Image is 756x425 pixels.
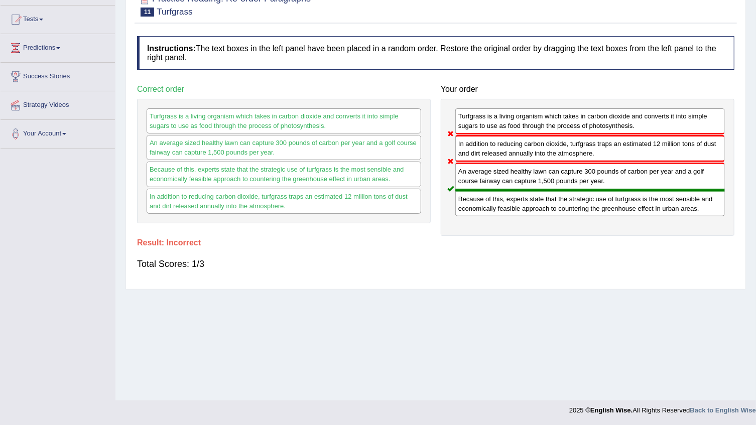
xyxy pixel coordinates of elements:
a: Strategy Videos [1,91,115,116]
div: Because of this, experts state that the strategic use of turfgrass is the most sensible and econo... [455,190,725,216]
div: 2025 © All Rights Reserved [569,400,756,415]
div: An average sized healthy lawn can capture 300 pounds of carbon per year and a golf course fairway... [147,135,421,160]
a: Tests [1,6,115,31]
h4: The text boxes in the left panel have been placed in a random order. Restore the original order b... [137,36,734,70]
div: Total Scores: 1/3 [137,252,734,276]
strong: English Wise. [590,406,633,414]
a: Predictions [1,34,115,59]
a: Back to English Wise [690,406,756,414]
div: Turfgrass is a living organism which takes in carbon dioxide and converts it into simple sugars t... [147,108,421,133]
h4: Your order [441,85,734,94]
h4: Correct order [137,85,431,94]
span: 11 [141,8,154,17]
div: In addition to reducing carbon dioxide, turfgrass traps an estimated 12 million tons of dust and ... [147,189,421,214]
a: Your Account [1,120,115,145]
div: Turfgrass is a living organism which takes in carbon dioxide and converts it into simple sugars t... [455,108,725,134]
b: Instructions: [147,44,196,53]
div: In addition to reducing carbon dioxide, turfgrass traps an estimated 12 million tons of dust and ... [455,135,725,162]
div: An average sized healthy lawn can capture 300 pounds of carbon per year and a golf course fairway... [455,163,725,190]
small: Turfgrass [157,7,192,17]
div: Because of this, experts state that the strategic use of turfgrass is the most sensible and econo... [147,162,421,187]
a: Success Stories [1,63,115,88]
h4: Result: [137,238,734,247]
